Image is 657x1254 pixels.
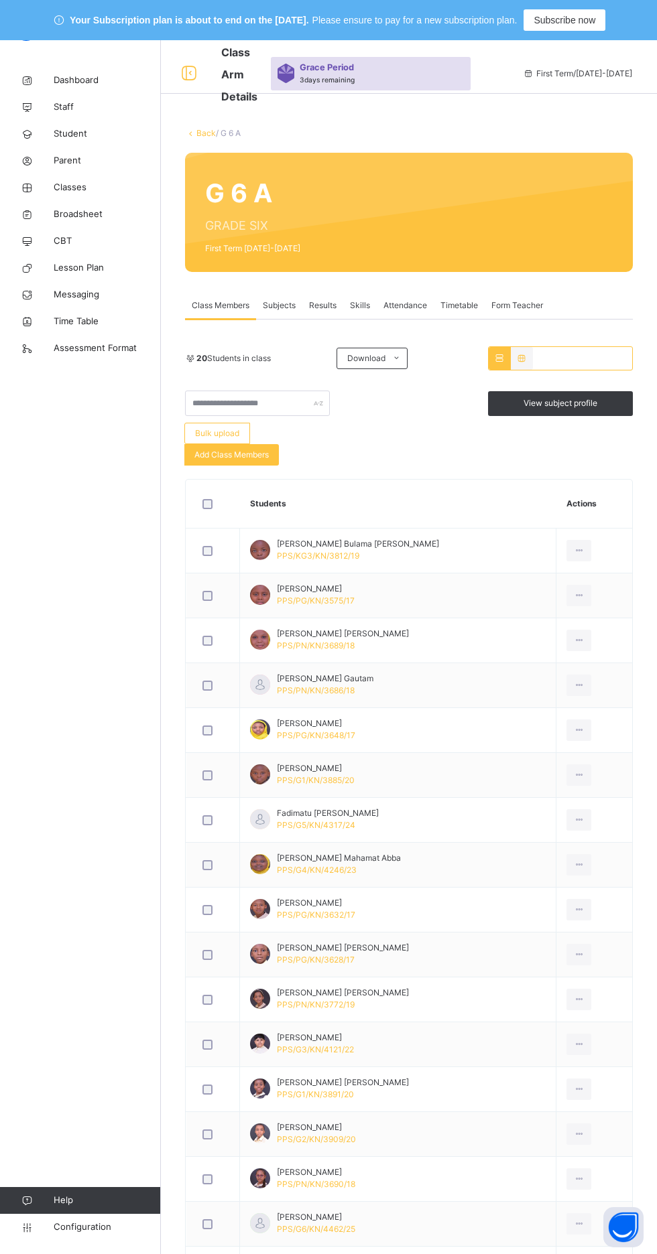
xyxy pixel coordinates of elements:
[383,299,427,311] span: Attendance
[54,181,161,194] span: Classes
[277,897,355,909] span: [PERSON_NAME]
[277,1211,355,1223] span: [PERSON_NAME]
[277,1089,354,1099] span: PPS/G1/KN/3891/20
[54,74,161,87] span: Dashboard
[54,234,161,248] span: CBT
[277,551,359,561] span: PPS/KG3/KN/3812/19
[300,61,354,74] span: Grace Period
[196,128,216,138] a: Back
[54,154,161,167] span: Parent
[277,596,355,606] span: PPS/PG/KN/3575/17
[350,299,370,311] span: Skills
[240,480,556,529] th: Students
[277,807,379,819] span: Fadimatu [PERSON_NAME]
[277,852,401,864] span: [PERSON_NAME] Mahamat Abba
[309,299,337,311] span: Results
[54,100,161,114] span: Staff
[347,352,385,364] span: Download
[277,1076,409,1089] span: [PERSON_NAME] [PERSON_NAME]
[195,427,239,439] span: Bulk upload
[221,46,257,103] span: Class Arm Details
[196,353,207,363] b: 20
[277,955,355,965] span: PPS/PG/KN/3628/17
[277,942,409,954] span: [PERSON_NAME] [PERSON_NAME]
[194,449,269,461] span: Add Class Members
[277,865,357,875] span: PPS/G4/KN/4246/23
[300,76,355,84] span: 3 days remaining
[277,1179,355,1189] span: PPS/PN/KN/3690/18
[603,1207,644,1247] button: Open asap
[523,68,632,80] span: session/term information
[277,987,409,999] span: [PERSON_NAME] [PERSON_NAME]
[277,538,439,550] span: [PERSON_NAME] Bulama [PERSON_NAME]
[277,762,355,774] span: [PERSON_NAME]
[277,999,355,1009] span: PPS/PN/KN/3772/19
[54,1194,160,1207] span: Help
[277,775,355,785] span: PPS/G1/KN/3885/20
[277,1044,354,1054] span: PPS/G3/KN/4121/22
[192,299,249,311] span: Class Members
[277,1032,354,1044] span: [PERSON_NAME]
[277,628,409,640] span: [PERSON_NAME] [PERSON_NAME]
[70,13,308,27] span: Your Subscription plan is about to end on the [DATE].
[277,730,355,740] span: PPS/PG/KN/3648/17
[277,1166,355,1178] span: [PERSON_NAME]
[524,397,597,409] span: View subject profile
[216,128,241,138] span: / G 6 A
[312,13,518,27] span: Please ensure to pay for a new subscription plan.
[277,673,373,685] span: [PERSON_NAME] Gautam
[277,1121,356,1133] span: [PERSON_NAME]
[54,288,161,301] span: Messaging
[556,480,632,529] th: Actions
[54,261,161,275] span: Lesson Plan
[534,13,595,27] span: Subscribe now
[277,910,355,920] span: PPS/PG/KN/3632/17
[54,315,161,328] span: Time Table
[54,1221,160,1234] span: Configuration
[263,299,296,311] span: Subjects
[54,342,161,355] span: Assessment Format
[54,208,161,221] span: Broadsheet
[277,640,355,650] span: PPS/PN/KN/3689/18
[54,127,161,141] span: Student
[277,583,355,595] span: [PERSON_NAME]
[205,242,323,255] span: First Term [DATE]-[DATE]
[277,1224,355,1234] span: PPS/G6/KN/4462/25
[277,1134,356,1144] span: PPS/G2/KN/3909/20
[278,64,294,82] img: sticker-purple.71386a28dfed39d6af7621340158ba97.svg
[277,820,355,830] span: PPS/G5/KN/4317/24
[440,299,478,311] span: Timetable
[277,717,355,729] span: [PERSON_NAME]
[491,299,543,311] span: Form Teacher
[277,685,355,695] span: PPS/PN/KN/3686/18
[196,352,271,364] span: Students in class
